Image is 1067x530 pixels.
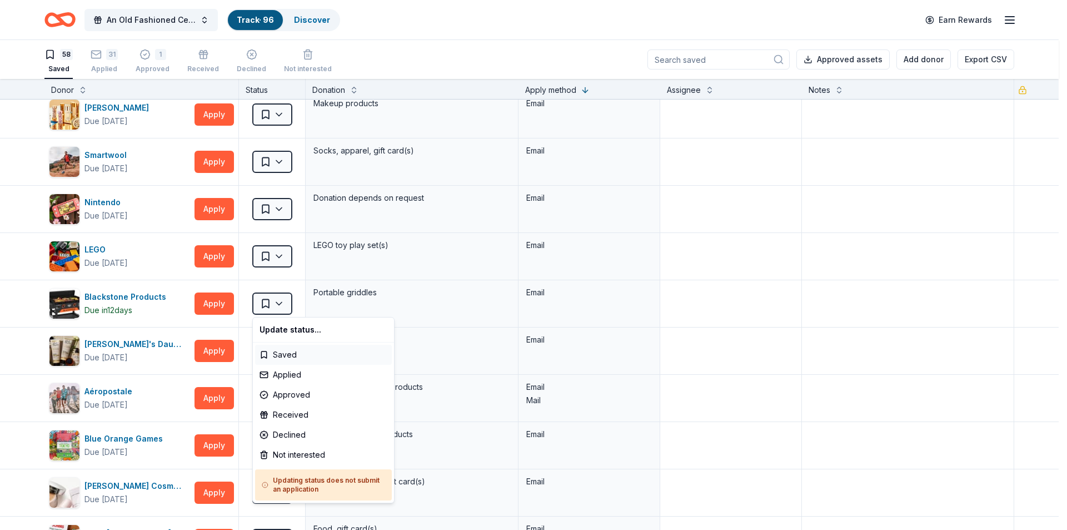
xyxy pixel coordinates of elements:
[255,320,392,340] div: Update status...
[255,345,392,365] div: Saved
[255,385,392,405] div: Approved
[255,425,392,445] div: Declined
[255,445,392,465] div: Not interested
[255,405,392,425] div: Received
[262,476,385,494] h5: Updating status does not submit an application
[255,365,392,385] div: Applied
